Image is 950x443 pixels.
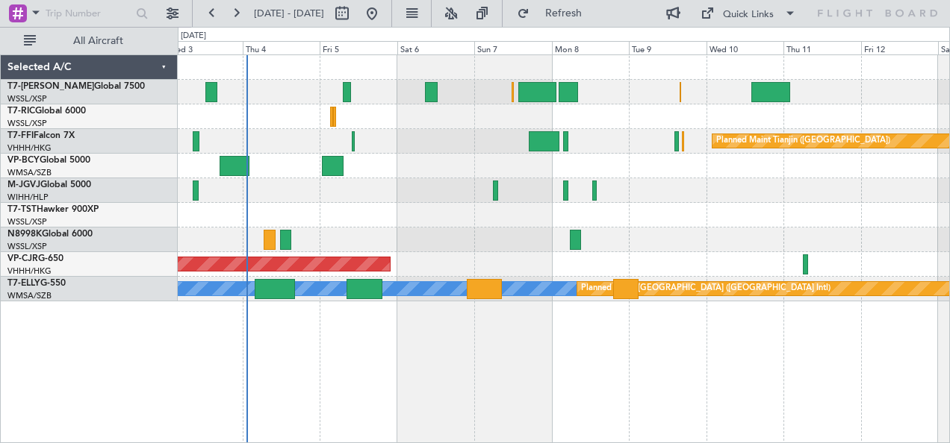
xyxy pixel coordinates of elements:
a: T7-ELLYG-550 [7,279,66,288]
div: Quick Links [723,7,774,22]
div: Sun 7 [474,41,551,54]
span: T7-RIC [7,107,35,116]
a: WSSL/XSP [7,241,47,252]
a: T7-[PERSON_NAME]Global 7500 [7,82,145,91]
a: WMSA/SZB [7,167,52,178]
div: Mon 8 [552,41,629,54]
input: Trip Number [46,2,131,25]
a: VP-CJRG-650 [7,254,63,263]
span: All Aircraft [39,36,158,46]
span: T7-FFI [7,131,34,140]
a: WIHH/HLP [7,192,49,203]
a: WSSL/XSP [7,216,47,227]
div: Fri 12 [861,41,938,54]
a: WSSL/XSP [7,118,47,129]
a: N8998KGlobal 6000 [7,230,93,239]
div: Wed 10 [707,41,783,54]
div: [DATE] [181,30,206,43]
button: Quick Links [693,1,804,25]
div: Wed 3 [166,41,243,54]
span: [DATE] - [DATE] [254,7,324,20]
span: Refresh [533,8,595,19]
button: All Aircraft [16,29,162,53]
div: Thu 11 [783,41,860,54]
a: WSSL/XSP [7,93,47,104]
div: Tue 9 [629,41,706,54]
span: T7-[PERSON_NAME] [7,82,94,91]
a: VHHH/HKG [7,266,52,277]
span: T7-ELLY [7,279,40,288]
span: N8998K [7,230,42,239]
span: VP-BCY [7,156,40,165]
a: T7-FFIFalcon 7X [7,131,75,140]
div: Fri 5 [320,41,397,54]
div: Thu 4 [243,41,320,54]
a: WMSA/SZB [7,290,52,301]
a: T7-TSTHawker 900XP [7,205,99,214]
button: Refresh [510,1,600,25]
a: VP-BCYGlobal 5000 [7,156,90,165]
div: Sat 6 [397,41,474,54]
div: Planned Maint [GEOGRAPHIC_DATA] ([GEOGRAPHIC_DATA] Intl) [581,277,831,300]
span: M-JGVJ [7,180,40,189]
a: T7-RICGlobal 6000 [7,107,86,116]
span: T7-TST [7,205,37,214]
span: VP-CJR [7,254,38,263]
div: Planned Maint Tianjin ([GEOGRAPHIC_DATA]) [716,130,890,152]
a: VHHH/HKG [7,142,52,154]
a: M-JGVJGlobal 5000 [7,180,91,189]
